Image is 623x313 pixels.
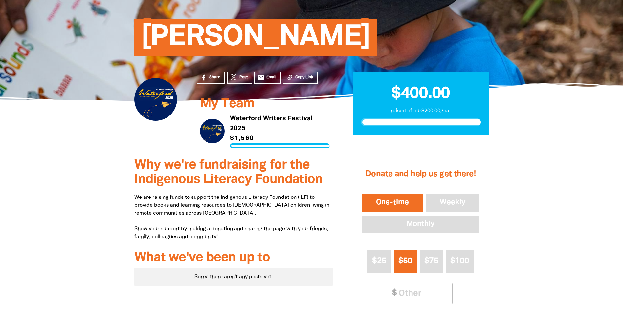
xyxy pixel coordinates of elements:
[295,74,313,80] span: Copy Link
[424,257,438,265] span: $75
[389,283,397,303] span: $
[134,268,333,286] div: Paginated content
[200,97,330,111] h3: My Team
[361,161,480,187] h2: Donate and help us get there!
[134,251,333,265] h3: What we've been up to
[361,193,424,213] button: One-time
[209,74,220,80] span: Share
[361,214,480,235] button: Monthly
[367,250,391,273] button: $25
[134,159,323,186] span: Why we're fundraising for the Indigenous Literacy Foundation
[197,72,225,84] a: Share
[257,74,264,81] i: email
[283,72,318,84] button: Copy Link
[227,72,252,84] a: Post
[420,250,443,273] button: $75
[450,257,469,265] span: $100
[134,194,333,241] p: We are raising funds to support the Indigenous Literacy Foundation (ILF) to provide books and lea...
[394,250,417,273] button: $50
[254,72,281,84] a: emailEmail
[446,250,474,273] button: $100
[424,193,481,213] button: Weekly
[361,107,481,115] p: raised of our $200.00 goal
[372,257,386,265] span: $25
[391,86,450,101] span: $400.00
[141,24,370,56] span: [PERSON_NAME]
[398,257,412,265] span: $50
[239,74,248,80] span: Post
[394,283,452,303] input: Other
[134,268,333,286] div: Sorry, there aren't any posts yet.
[266,74,276,80] span: Email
